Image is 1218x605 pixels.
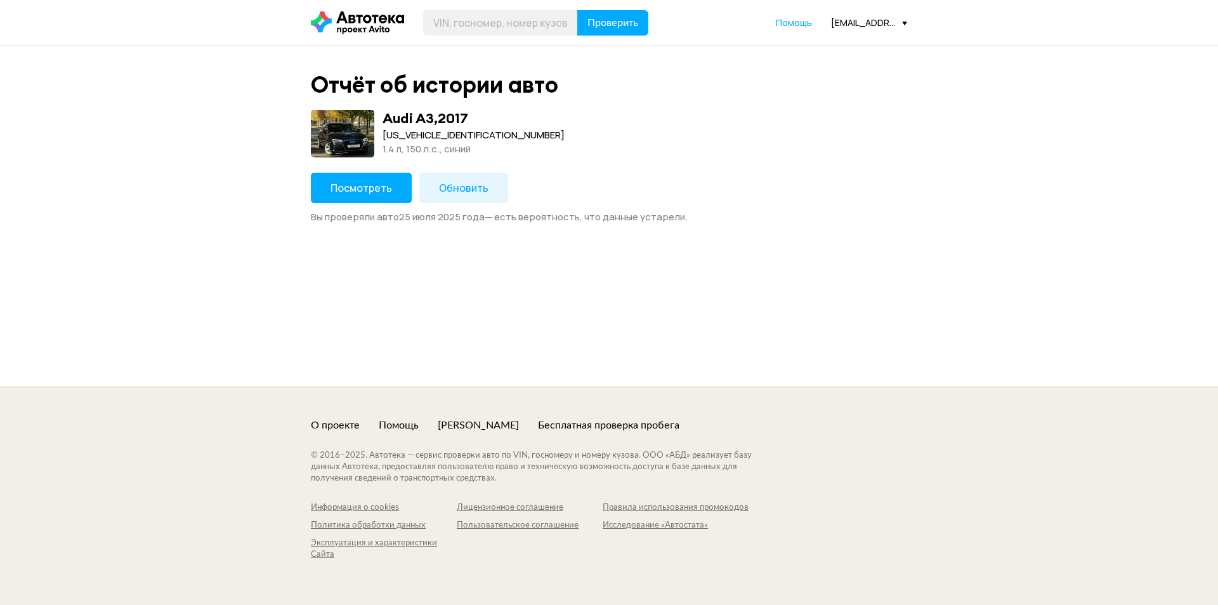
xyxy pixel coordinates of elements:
a: Бесплатная проверка пробега [538,418,679,432]
a: О проекте [311,418,360,432]
a: Пользовательское соглашение [457,520,603,531]
div: [US_VEHICLE_IDENTIFICATION_NUMBER] [383,128,565,142]
span: Обновить [439,181,488,195]
a: Помощь [776,17,812,29]
div: 1.4 л, 150 л.c., синий [383,142,565,156]
a: Исследование «Автостата» [603,520,749,531]
div: [EMAIL_ADDRESS][DOMAIN_NAME] [831,17,907,29]
a: Информация о cookies [311,502,457,514]
button: Обновить [419,173,508,203]
a: Эксплуатация и характеристики Сайта [311,538,457,561]
div: Вы проверяли авто 25 июля 2025 года — есть вероятность, что данные устарели. [311,211,907,223]
a: Правила использования промокодов [603,502,749,514]
button: Проверить [577,10,648,36]
a: Помощь [379,418,419,432]
a: Политика обработки данных [311,520,457,531]
input: VIN, госномер, номер кузова [423,10,578,36]
button: Посмотреть [311,173,412,203]
div: Отчёт об истории авто [311,71,558,98]
a: Лицензионное соглашение [457,502,603,514]
span: Проверить [587,18,638,28]
div: © 2016– 2025 . Автотека — сервис проверки авто по VIN, госномеру и номеру кузова. ООО «АБД» реали... [311,450,777,484]
span: Посмотреть [331,181,392,195]
div: Audi A3 , 2017 [383,110,468,126]
a: [PERSON_NAME] [438,418,519,432]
